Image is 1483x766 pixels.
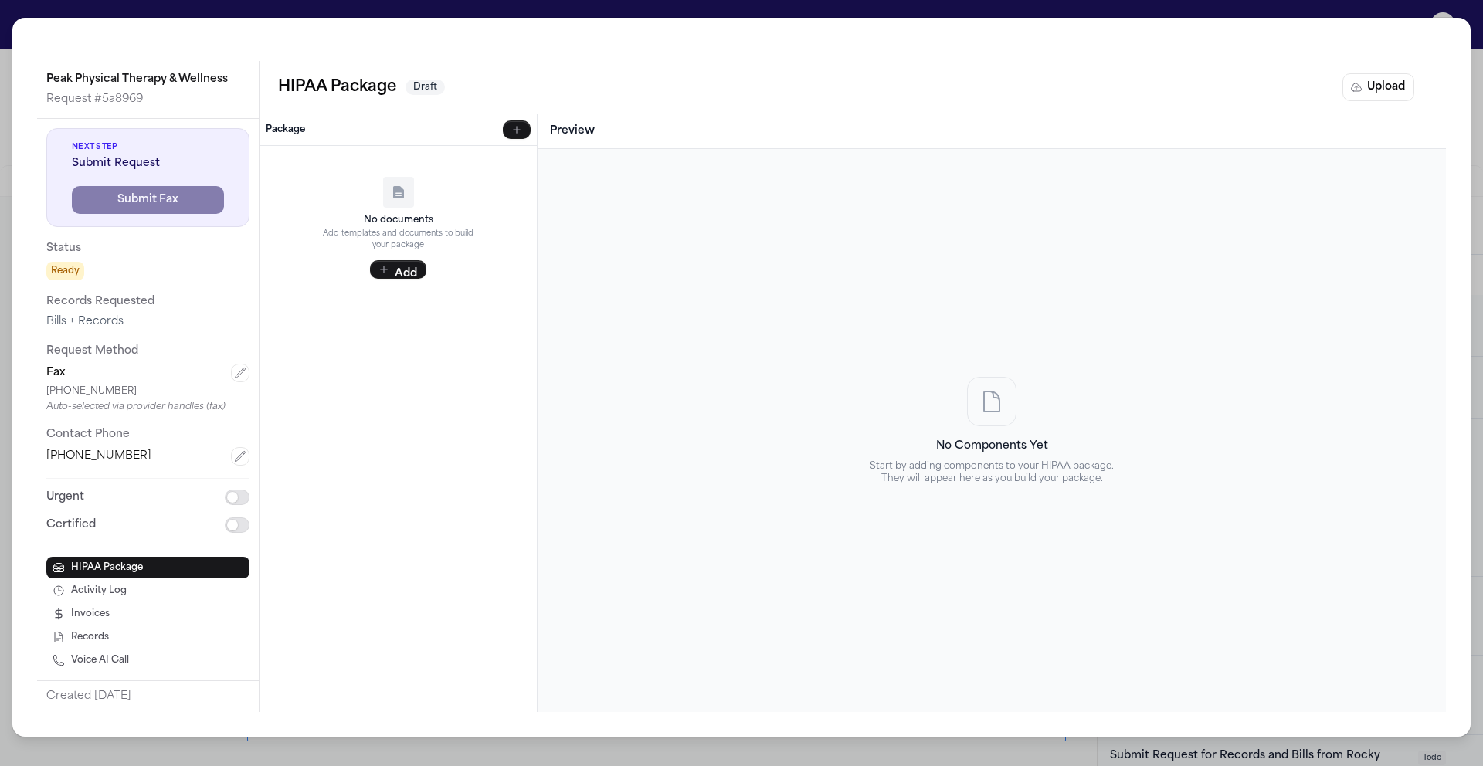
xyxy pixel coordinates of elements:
h4: No Components Yet [868,439,1115,454]
span: Voice AI Call [71,654,129,666]
span: Fax [46,365,66,381]
p: Records Requested [46,293,249,311]
p: Start by adding components to your HIPAA package. They will appear here as you build your package. [868,460,1115,485]
p: Contact Phone [46,425,249,444]
button: Voice AI Call [46,649,249,671]
p: Status [46,239,249,258]
div: Auto-selected via provider handles (fax) [46,401,249,413]
span: [PHONE_NUMBER] [46,449,151,464]
h2: HIPAA Package [278,75,396,100]
p: Request Method [46,342,249,361]
p: Peak Physical Therapy & Wellness [46,70,249,89]
p: Created [DATE] [46,687,249,706]
span: Submit Request [72,156,224,171]
button: Activity Log [46,580,249,602]
div: Bills + Records [46,314,249,330]
button: Invoices [46,603,249,625]
p: No documents [364,214,433,226]
h3: Package [266,124,305,136]
h3: Preview [550,124,1434,139]
span: Invoices [71,608,110,620]
span: Next Step [72,141,224,153]
button: Records [46,626,249,648]
p: Urgent [46,488,84,507]
p: Certified [46,516,96,534]
button: Upload [1342,73,1414,101]
button: HIPAA Package [46,557,249,578]
span: Ready [46,262,84,280]
button: Submit Fax [72,186,224,214]
button: Add [370,260,426,279]
span: Draft [406,80,445,95]
p: Add templates and documents to build your package [321,228,476,251]
span: Activity Log [71,585,127,597]
p: Request # 5a8969 [46,90,249,109]
span: Records [71,631,109,643]
span: HIPAA Package [71,561,143,574]
div: [PHONE_NUMBER] [46,385,249,398]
